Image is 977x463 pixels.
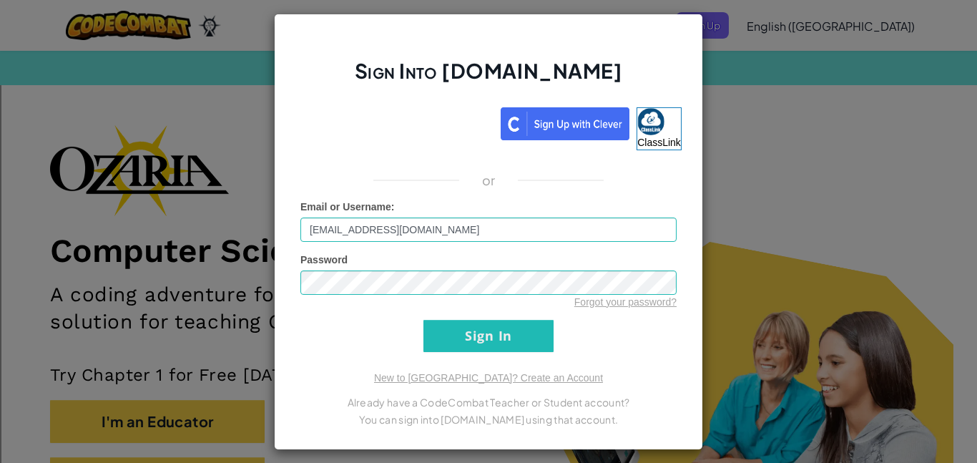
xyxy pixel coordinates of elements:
p: Already have a CodeCombat Teacher or Student account? [300,394,677,411]
div: Delete [6,72,971,85]
div: Sign out [6,98,971,111]
img: clever_sso_button@2x.png [501,107,629,140]
a: New to [GEOGRAPHIC_DATA]? Create an Account [374,372,603,384]
div: Home [6,6,299,19]
input: Sign In [423,320,554,352]
span: Email or Username [300,201,391,213]
iframe: Sign in with Google Button [288,106,501,137]
img: classlink-logo-small.png [637,108,664,135]
h2: Sign Into [DOMAIN_NAME] [300,57,677,99]
input: Search outlines [6,19,132,34]
p: You can sign into [DOMAIN_NAME] using that account. [300,411,677,428]
div: Move To ... [6,59,971,72]
span: Password [300,254,348,265]
div: Sort A > Z [6,34,971,47]
span: ClassLink [637,137,681,148]
div: Options [6,85,971,98]
div: Sort New > Old [6,47,971,59]
p: or [482,172,496,189]
label: : [300,200,395,214]
a: Forgot your password? [574,296,677,308]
